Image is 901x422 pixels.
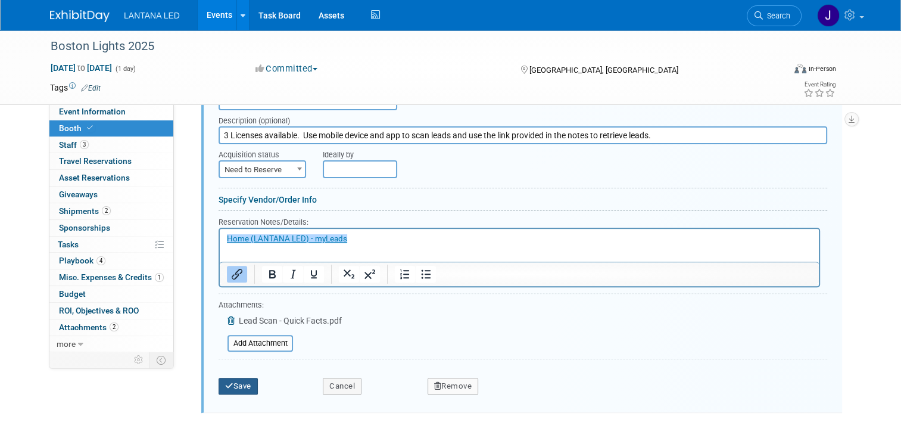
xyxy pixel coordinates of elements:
td: Personalize Event Tab Strip [129,352,149,368]
a: Budget [49,286,173,302]
a: Booth [49,120,173,136]
span: Travel Reservations [59,156,132,166]
button: Superscript [360,266,380,283]
button: Insert/edit link [227,266,247,283]
div: Attachments: [219,300,342,314]
div: Description (optional) [219,110,827,126]
span: Asset Reservations [59,173,130,182]
a: Shipments2 [49,203,173,219]
img: ExhibitDay [50,10,110,22]
div: Reservation Notes/Details: [219,216,820,228]
span: Booth [59,123,95,133]
button: Committed [251,63,322,75]
span: Sponsorships [59,223,110,232]
a: Staff3 [49,137,173,153]
span: [GEOGRAPHIC_DATA], [GEOGRAPHIC_DATA] [529,66,678,75]
img: Jane Divis [817,4,840,27]
span: Search [763,11,790,20]
td: Toggle Event Tabs [149,352,174,368]
div: In-Person [808,64,836,73]
a: Event Information [49,104,173,120]
a: Asset Reservations [49,170,173,186]
span: LANTANA LED [124,11,180,20]
span: to [76,63,87,73]
a: ROI, Objectives & ROO [49,303,173,319]
a: more [49,336,173,352]
span: more [57,339,76,349]
span: Tasks [58,240,79,249]
i: Booth reservation complete [87,125,93,131]
span: 3 [80,140,89,149]
span: Giveaways [59,190,98,199]
span: Shipments [59,206,111,216]
a: Giveaways [49,187,173,203]
a: Specify Vendor/Order Info [219,195,317,204]
span: ROI, Objectives & ROO [59,306,139,315]
div: Acquisition status [219,144,305,160]
button: Subscript [339,266,359,283]
iframe: Rich Text Area [220,229,819,262]
span: Need to Reserve [219,160,306,178]
button: Underline [304,266,324,283]
button: Save [219,378,258,395]
div: Event Rating [803,82,835,88]
a: Misc. Expenses & Credits1 [49,269,173,286]
span: 1 [155,273,164,282]
button: Numbered list [395,266,415,283]
button: Bold [262,266,282,283]
span: (1 day) [114,65,136,73]
div: Event Format [720,62,836,80]
a: Attachments2 [49,319,173,336]
a: Travel Reservations [49,153,173,169]
a: Edit [81,84,101,92]
span: 2 [110,322,119,331]
button: Italic [283,266,303,283]
div: Ideally by [323,144,775,160]
a: Playbook4 [49,253,173,269]
span: Staff [59,140,89,150]
span: 2 [102,206,111,215]
span: [DATE] [DATE] [50,63,113,73]
a: Search [747,5,802,26]
button: Remove [428,378,479,395]
span: Lead Scan - Quick Facts.pdf [239,316,342,325]
button: Cancel [323,378,361,395]
div: Boston Lights 2025 [46,36,769,57]
span: Need to Reserve [220,162,305,178]
span: Playbook [59,256,105,265]
span: 4 [96,256,105,265]
span: Budget [59,289,86,299]
span: Attachments [59,322,119,332]
button: Bullet list [416,266,436,283]
span: Misc. Expenses & Credits [59,272,164,282]
td: Tags [50,82,101,94]
a: Sponsorships [49,220,173,236]
img: Format-Inperson.png [794,64,806,73]
a: Tasks [49,237,173,253]
span: Event Information [59,107,126,116]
